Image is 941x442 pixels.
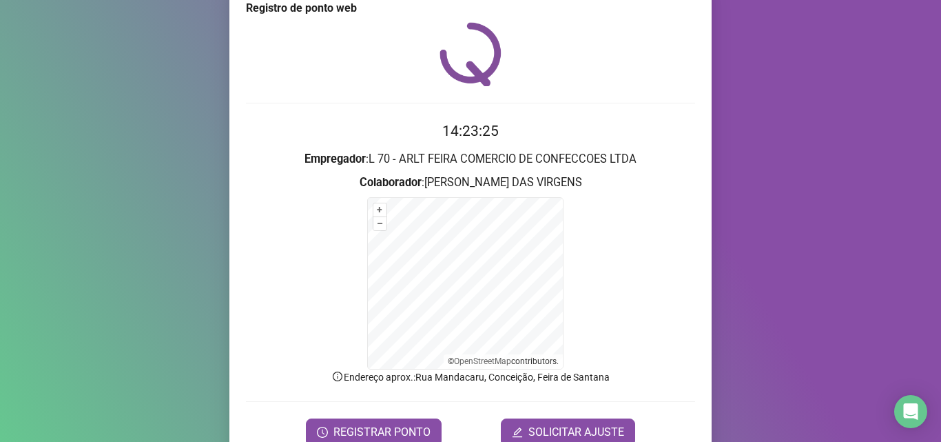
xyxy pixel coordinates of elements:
[317,427,328,438] span: clock-circle
[373,217,386,230] button: –
[440,22,501,86] img: QRPoint
[373,203,386,217] button: +
[246,150,695,168] h3: : L 70 - ARLT FEIRA COMERCIO DE CONFECCOES LTDA
[246,370,695,385] p: Endereço aprox. : Rua Mandacaru, Conceição, Feira de Santana
[304,152,366,165] strong: Empregador
[528,424,624,441] span: SOLICITAR AJUSTE
[512,427,523,438] span: edit
[442,123,499,139] time: 14:23:25
[331,370,344,383] span: info-circle
[360,176,422,189] strong: Colaborador
[448,356,559,366] li: © contributors.
[333,424,431,441] span: REGISTRAR PONTO
[894,395,927,428] div: Open Intercom Messenger
[454,356,511,366] a: OpenStreetMap
[246,174,695,192] h3: : [PERSON_NAME] DAS VIRGENS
